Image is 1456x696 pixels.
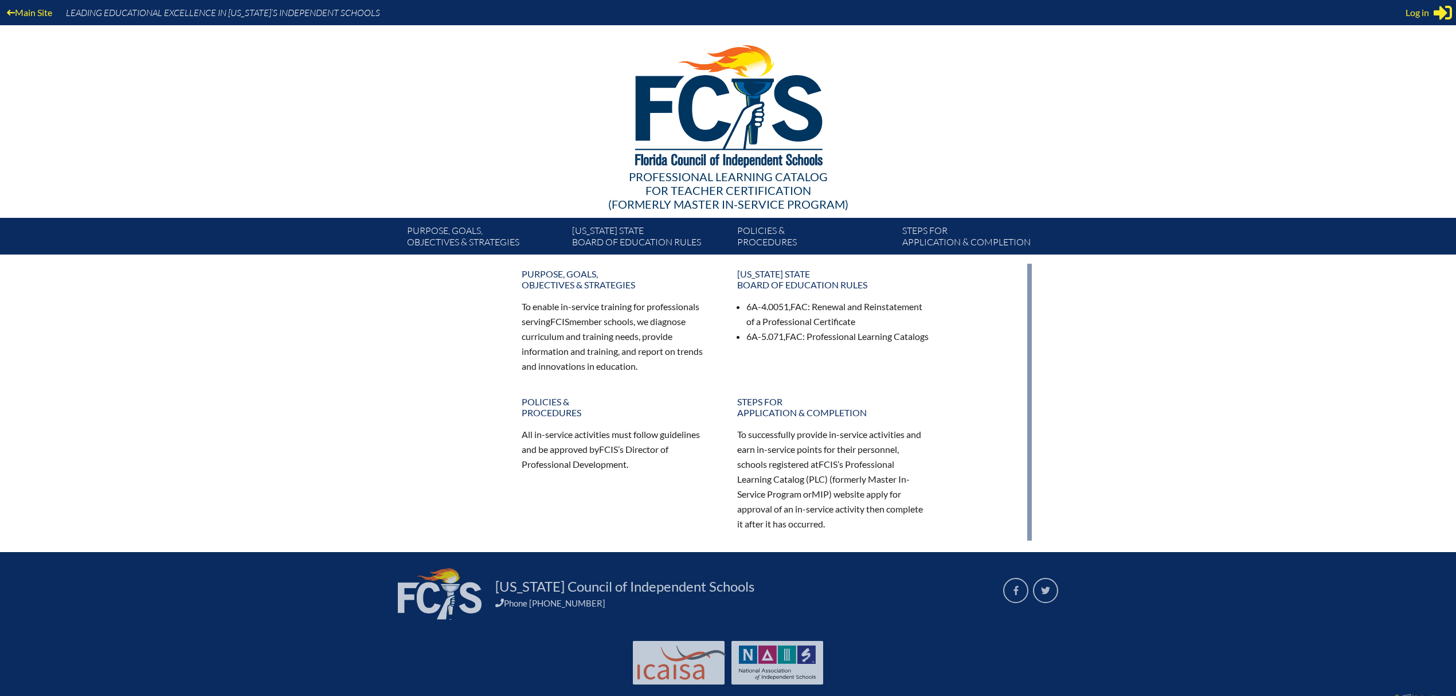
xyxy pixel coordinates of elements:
[599,444,618,455] span: FCIS
[2,5,57,20] a: Main Site
[1406,6,1429,19] span: Log in
[1434,3,1452,22] svg: Sign in or register
[398,568,482,620] img: FCIS_logo_white
[402,222,567,255] a: Purpose, goals,objectives & strategies
[739,646,816,680] img: NAIS Logo
[645,183,811,197] span: for Teacher Certification
[790,301,808,312] span: FAC
[819,459,837,470] span: FCIS
[785,331,803,342] span: FAC
[737,427,930,531] p: To successfully provide in-service activities and earn in-service points for their personnel, sch...
[746,299,930,329] li: 6A-4.0051, : Renewal and Reinstatement of a Professional Certificate
[730,264,937,295] a: [US_STATE] StateBoard of Education rules
[898,222,1063,255] a: Steps forapplication & completion
[515,264,721,295] a: Purpose, goals,objectives & strategies
[491,577,759,596] a: [US_STATE] Council of Independent Schools
[746,329,930,344] li: 6A-5.071, : Professional Learning Catalogs
[515,392,721,423] a: Policies &Procedures
[610,25,847,182] img: FCISlogo221.eps
[730,392,937,423] a: Steps forapplication & completion
[812,488,829,499] span: MIP
[522,427,714,472] p: All in-service activities must follow guidelines and be approved by ’s Director of Professional D...
[637,646,726,680] img: Int'l Council Advancing Independent School Accreditation logo
[809,474,825,484] span: PLC
[567,222,733,255] a: [US_STATE] StateBoard of Education rules
[522,299,714,373] p: To enable in-service training for professionals serving member schools, we diagnose curriculum an...
[550,316,569,327] span: FCIS
[733,222,898,255] a: Policies &Procedures
[495,598,989,608] div: Phone [PHONE_NUMBER]
[398,170,1058,211] div: Professional Learning Catalog (formerly Master In-service Program)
